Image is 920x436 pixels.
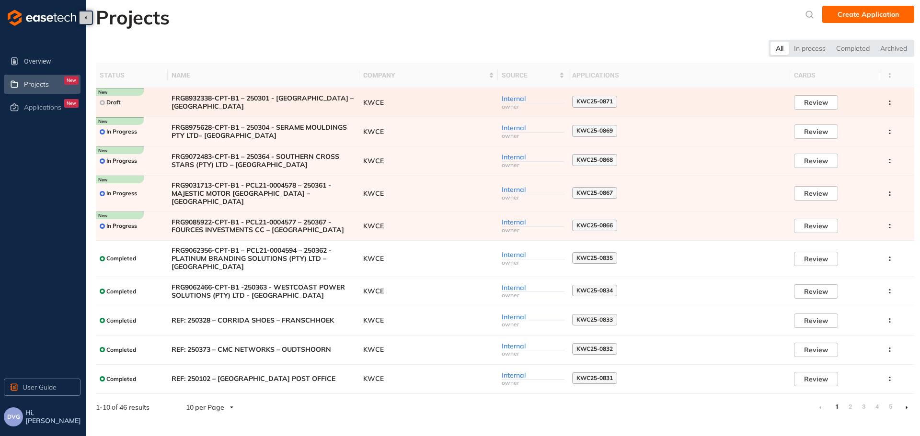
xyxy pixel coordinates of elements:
[106,317,136,324] span: Completed
[106,347,136,353] span: Completed
[363,287,494,295] span: KWCE
[576,127,613,134] span: KWC25-0869
[502,153,565,162] div: Internal
[832,400,841,415] li: 1
[363,346,494,354] span: KWCE
[859,400,868,414] a: 3
[168,63,359,88] th: Name
[804,254,828,264] span: Review
[790,63,880,88] th: Cards
[899,400,914,415] li: Next Page
[859,400,868,415] li: 3
[794,186,838,201] button: Review
[363,190,494,198] span: KWCE
[172,181,356,205] span: FRG9031713-CPT-B1 - PCL21-0004578 – 250361 - MAJESTIC MOTOR [GEOGRAPHIC_DATA] – [GEOGRAPHIC_DATA]
[502,124,565,133] div: Internal
[359,63,498,88] th: Company
[804,156,828,166] span: Review
[831,42,875,55] div: Completed
[172,123,356,140] span: FRG8975628-CPT-B1 – 250304 - SERAME MOULDINGS PTY LTD– [GEOGRAPHIC_DATA]
[794,252,838,266] button: Review
[845,400,855,415] li: 2
[119,403,149,412] span: 46 results
[106,99,121,106] span: Draft
[172,153,356,169] span: FRG9072483-CPT-B1 – 250364 - SOUTHERN CROSS STARS (PTY) LTD – [GEOGRAPHIC_DATA]
[885,400,895,415] li: 5
[24,80,49,89] span: Projects
[789,42,831,55] div: In process
[576,346,613,352] span: KWC25-0832
[838,9,899,20] span: Create Application
[804,221,828,231] span: Review
[832,400,841,414] a: 1
[7,414,20,420] span: DVG
[172,246,356,270] span: FRG9062356-CPT-B1 – PCL21-0004594 – 250362 - PLATINUM BRANDING SOLUTIONS (PTY) LTD – [GEOGRAPHIC_...
[794,154,838,168] button: Review
[106,190,137,197] span: In Progress
[502,292,565,299] div: owner
[804,374,828,384] span: Review
[576,287,613,294] span: KWC25-0834
[363,255,494,263] span: KWCE
[502,70,558,80] span: Source
[498,63,569,88] th: Source
[502,284,565,292] div: Internal
[363,70,487,80] span: Company
[502,342,565,351] div: Internal
[794,372,838,386] button: Review
[502,259,565,266] div: owner
[770,42,789,55] div: All
[568,63,790,88] th: Applications
[502,133,565,139] div: owner
[96,6,170,29] h2: Projects
[502,194,565,201] div: owner
[804,345,828,355] span: Review
[502,313,565,322] div: Internal
[502,371,565,380] div: Internal
[875,42,912,55] div: Archived
[25,409,82,425] span: Hi, [PERSON_NAME]
[172,283,356,300] span: FRG9062466-CPT-B1 -250363 - WESTCOAST POWER SOLUTIONS (PTY) LTD - [GEOGRAPHIC_DATA]
[363,222,494,230] span: KWCE
[576,375,613,381] span: KWC25-0831
[363,157,494,165] span: KWCE
[106,157,137,164] span: In Progress
[576,157,613,163] span: KWC25-0868
[502,186,565,194] div: Internal
[872,400,882,415] li: 4
[96,403,110,412] strong: 1 - 10
[794,124,838,139] button: Review
[794,219,838,233] button: Review
[363,128,494,136] span: KWCE
[794,343,838,357] button: Review
[502,103,565,110] div: owner
[502,350,565,357] div: owner
[106,255,136,262] span: Completed
[23,382,57,392] span: User Guide
[794,313,838,328] button: Review
[24,103,61,112] span: Applications
[502,380,565,386] div: owner
[872,400,882,414] a: 4
[96,63,168,88] th: Status
[106,128,137,135] span: In Progress
[502,95,565,103] div: Internal
[885,400,895,414] a: 5
[8,10,76,26] img: logo
[822,6,914,23] button: Create Application
[502,251,565,259] div: Internal
[576,222,613,229] span: KWC25-0866
[804,315,828,326] span: Review
[64,76,79,85] div: New
[172,316,356,324] span: REF: 250328 – CORRIDA SHOES – FRANSCHHOEK
[502,227,565,234] div: owner
[4,379,80,396] button: User Guide
[845,400,855,414] a: 2
[576,190,613,196] span: KWC25-0867
[804,126,828,137] span: Review
[106,288,136,295] span: Completed
[576,98,613,105] span: KWC25-0871
[106,223,137,229] span: In Progress
[502,321,565,328] div: owner
[804,286,828,297] span: Review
